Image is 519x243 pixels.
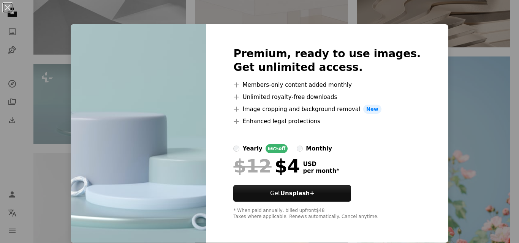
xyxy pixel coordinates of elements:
[266,144,288,153] div: 66% off
[306,144,332,153] div: monthly
[303,168,339,174] span: per month *
[233,185,351,202] button: GetUnsplash+
[233,47,421,74] h2: Premium, ready to use images. Get unlimited access.
[71,24,206,243] img: premium_photo-1671156854811-92d6bff8209b
[280,190,315,197] strong: Unsplash+
[233,117,421,126] li: Enhanced legal protections
[233,208,421,220] div: * When paid annually, billed upfront $48 Taxes where applicable. Renews automatically. Cancel any...
[363,105,381,114] span: New
[233,156,271,176] span: $12
[233,156,300,176] div: $4
[297,146,303,152] input: monthly
[233,80,421,89] li: Members-only content added monthly
[303,161,339,168] span: USD
[233,92,421,102] li: Unlimited royalty-free downloads
[233,146,239,152] input: yearly66%off
[242,144,262,153] div: yearly
[233,105,421,114] li: Image cropping and background removal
